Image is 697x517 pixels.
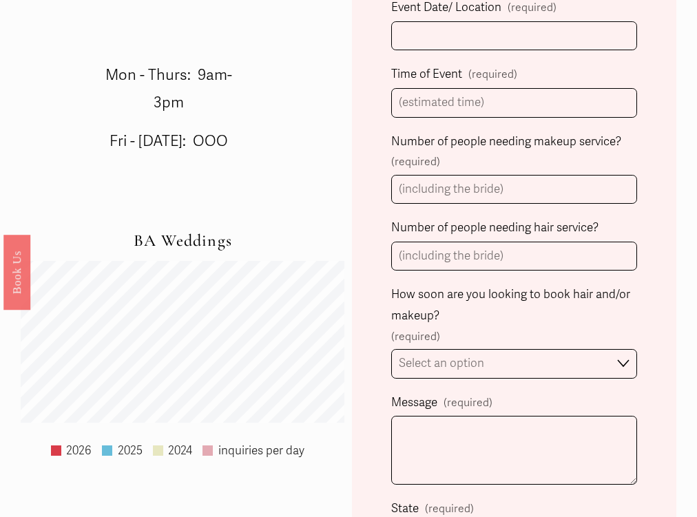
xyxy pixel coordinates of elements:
span: (required) [391,152,440,171]
span: Time of Event [391,64,462,85]
h2: BA Weddings [21,231,344,251]
input: (including the bride) [391,242,637,271]
a: Book Us [3,234,30,309]
select: How soon are you looking to book hair and/or makeup? [391,349,637,379]
span: Number of people needing makeup service? [391,131,621,153]
span: Fri - [DATE]: OOO [110,132,228,150]
span: (required) [444,393,492,412]
li: 2026 [51,441,92,462]
input: (including the bride) [391,175,637,204]
li: 2024 [153,441,193,462]
span: (required) [391,327,440,346]
li: 2025 [102,441,143,462]
span: How soon are you looking to book hair and/or makeup? [391,284,637,326]
li: inquiries per day [202,441,304,462]
span: Message [391,392,437,414]
span: (required) [468,65,517,84]
span: Mon - Thurs: 9am-3pm [105,66,232,111]
span: Number of people needing hair service? [391,218,599,239]
input: (estimated time) [391,88,637,118]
